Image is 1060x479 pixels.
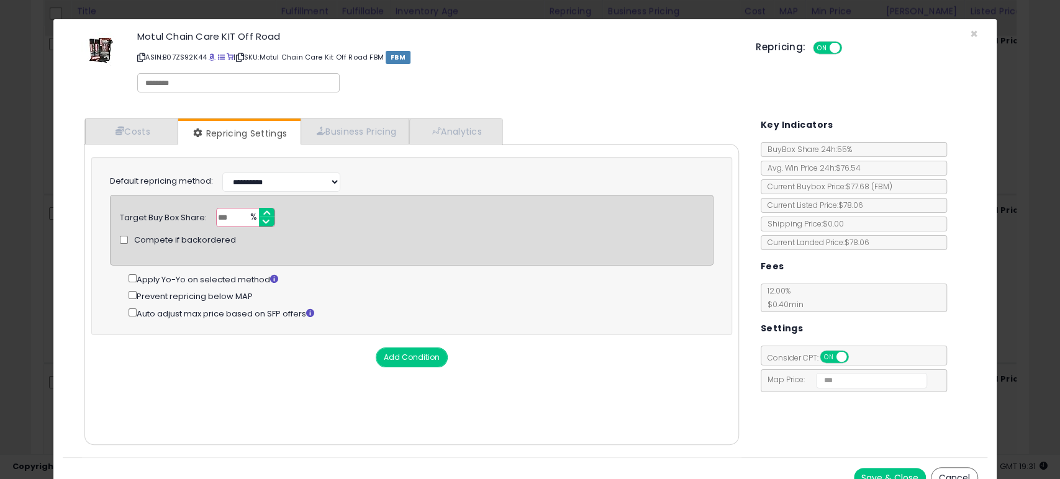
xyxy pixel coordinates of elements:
a: All offer listings [218,52,225,62]
span: ( FBM ) [871,181,892,192]
a: Costs [85,119,178,144]
a: Business Pricing [301,119,409,144]
span: Map Price: [761,374,927,385]
a: Repricing Settings [178,121,300,146]
h5: Repricing: [756,42,805,52]
h5: Settings [761,321,803,336]
h5: Fees [761,259,784,274]
span: % [243,208,263,227]
a: Your listing only [227,52,233,62]
span: 12.00 % [761,285,804,310]
h5: Key Indicators [761,117,833,133]
span: OFF [846,352,866,362]
span: $77.68 [846,181,892,192]
span: Current Buybox Price: [761,181,892,192]
span: ON [821,352,836,362]
span: $0.40 min [761,299,804,310]
p: ASIN: B07ZS92K44 | SKU: Motul Chain Care Kit Off Road FBM [137,47,737,67]
h3: Motul Chain Care KIT Off Road [137,32,737,41]
span: Shipping Price: $0.00 [761,218,844,229]
span: FBM [386,51,410,64]
a: BuyBox page [209,52,215,62]
div: Auto adjust max price based on SFP offers [129,306,713,320]
a: Analytics [409,119,501,144]
span: Avg. Win Price 24h: $76.54 [761,163,861,173]
div: Target Buy Box Share: [120,208,207,224]
span: × [970,25,978,43]
div: Prevent repricing below MAP [129,289,713,303]
span: ON [815,43,830,53]
img: 41-NY71GybL._SL60_.jpg [81,32,119,69]
label: Default repricing method: [110,176,213,187]
span: Current Listed Price: $78.06 [761,200,863,210]
span: Compete if backordered [134,235,236,246]
span: OFF [840,43,860,53]
span: BuyBox Share 24h: 55% [761,144,852,154]
button: Add Condition [376,347,448,367]
div: Apply Yo-Yo on selected method [129,272,713,286]
span: Consider CPT: [761,352,865,363]
span: Current Landed Price: $78.06 [761,237,869,248]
